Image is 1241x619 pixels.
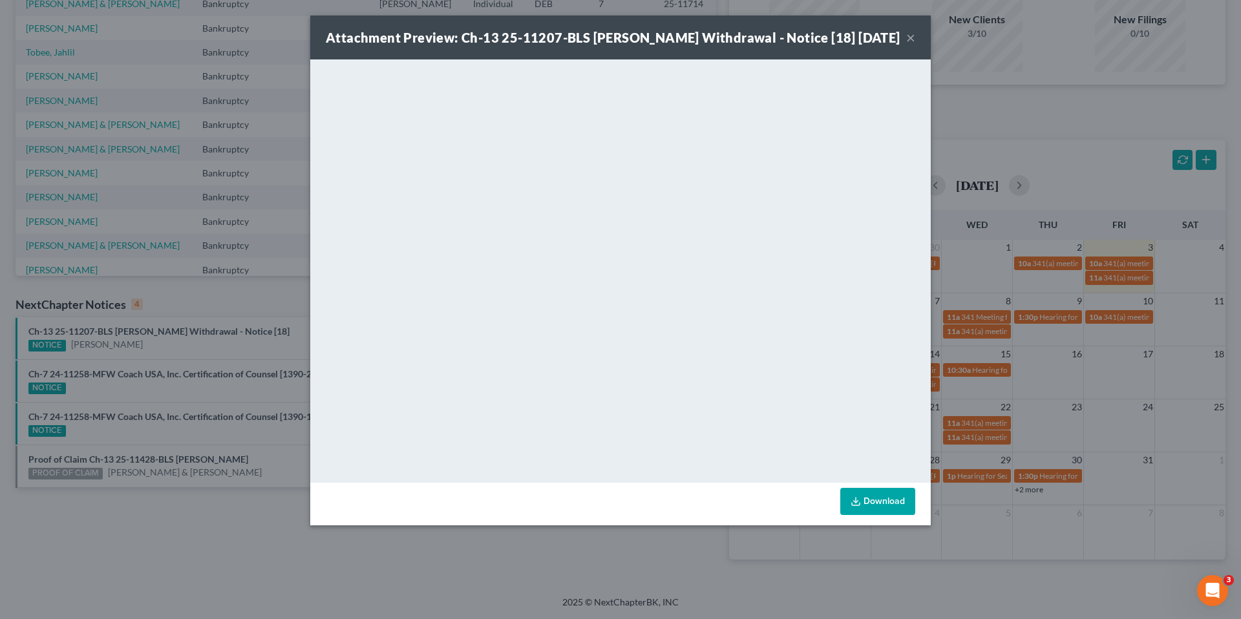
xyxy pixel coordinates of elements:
button: × [906,30,915,45]
strong: Attachment Preview: Ch-13 25-11207-BLS [PERSON_NAME] Withdrawal - Notice [18] [DATE] [326,30,900,45]
iframe: <object ng-attr-data='[URL][DOMAIN_NAME]' type='application/pdf' width='100%' height='650px'></ob... [310,59,931,479]
span: 3 [1224,575,1234,585]
iframe: Intercom live chat [1197,575,1228,606]
a: Download [840,488,915,515]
